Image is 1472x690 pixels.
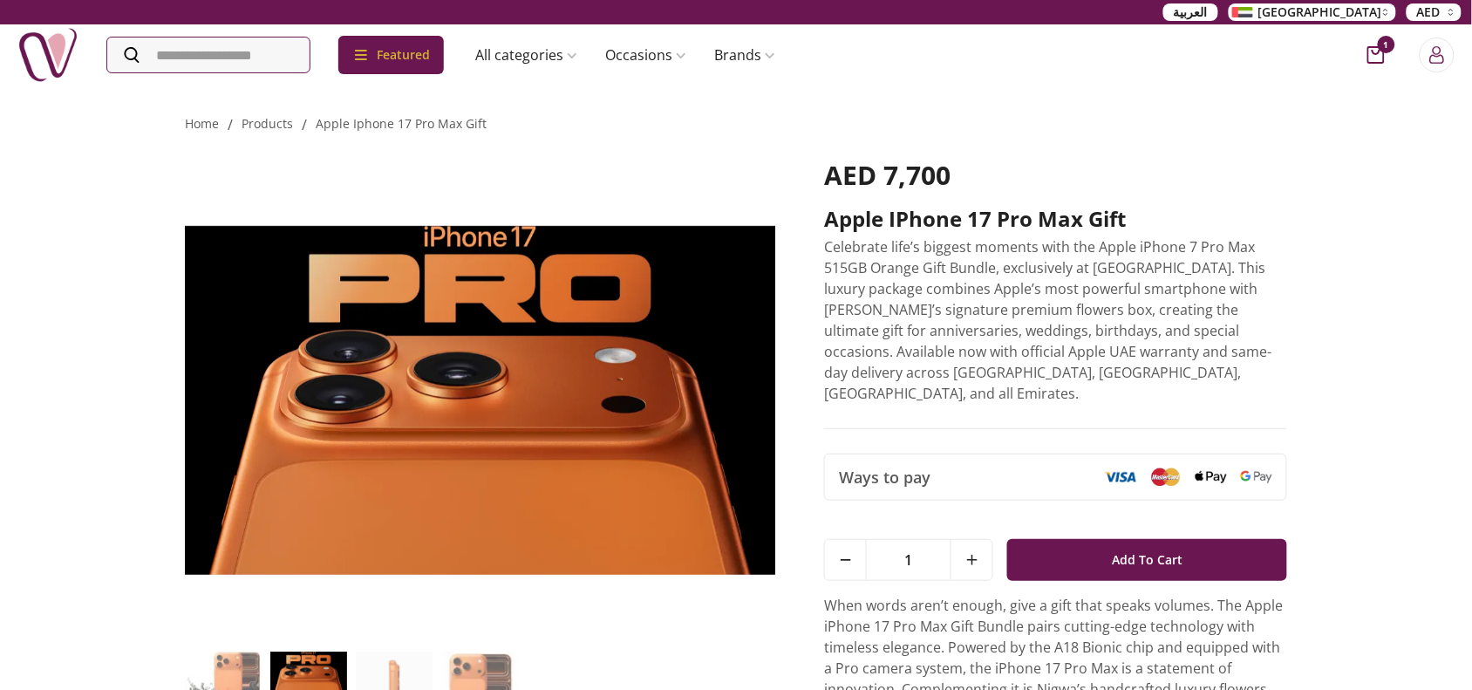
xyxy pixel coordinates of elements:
button: Login [1420,38,1455,72]
img: Arabic_dztd3n.png [1232,7,1253,17]
img: Mastercard [1150,468,1182,486]
a: apple iphone 17 pro max gift [316,115,487,132]
h2: Apple iPhone 17 Pro Max gift [824,205,1287,233]
span: 1 [1378,36,1395,53]
img: Google Pay [1241,471,1272,483]
img: Visa [1105,471,1136,483]
span: Ways to pay [839,465,930,489]
a: Occasions [591,38,700,72]
span: AED 7,700 [824,157,951,193]
img: Apple Pay [1196,471,1227,484]
a: Home [185,115,219,132]
button: cart-button [1367,46,1385,64]
li: / [228,114,233,135]
button: AED [1407,3,1462,21]
img: Nigwa-uae-gifts [17,24,78,85]
div: Featured [338,36,444,74]
a: products [242,115,293,132]
span: Add To Cart [1112,544,1182,576]
img: Apple iPhone 17 Pro Max gift Apple iPhone 17 Pro Max Gift iPhone Gift [185,160,775,641]
a: Brands [700,38,789,72]
button: [GEOGRAPHIC_DATA] [1229,3,1396,21]
button: Add To Cart [1007,539,1287,581]
input: Search [107,38,310,72]
a: All categories [461,38,591,72]
span: 1 [867,540,951,580]
p: Celebrate life’s biggest moments with the Apple iPhone 7 Pro Max 515GB Orange Gift Bundle, exclus... [824,236,1287,404]
span: [GEOGRAPHIC_DATA] [1258,3,1382,21]
span: AED [1417,3,1441,21]
span: العربية [1174,3,1208,21]
li: / [302,114,307,135]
